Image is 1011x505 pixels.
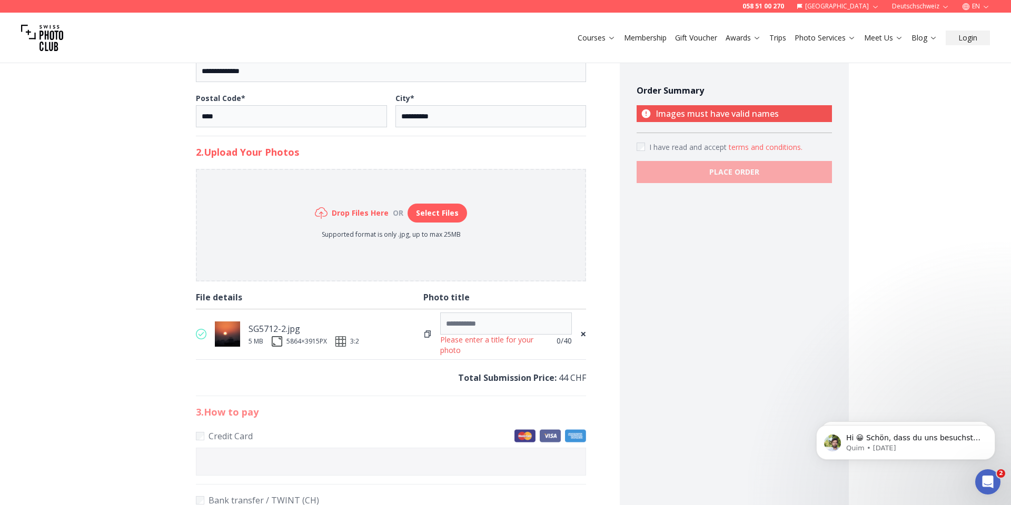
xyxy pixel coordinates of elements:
p: Supported format is only .jpg, up to max 25MB [315,230,467,239]
button: Gift Voucher [671,31,721,45]
a: Awards [726,33,761,43]
span: 3:2 [350,337,359,346]
span: 0 /40 [557,336,572,346]
a: Meet Us [864,33,903,43]
span: 2 [997,469,1005,478]
a: Photo Services [795,33,856,43]
input: Accept terms [637,143,645,151]
a: Blog [911,33,937,43]
b: Postal Code * [196,93,245,103]
button: Meet Us [860,31,907,45]
a: Courses [578,33,616,43]
button: Blog [907,31,941,45]
button: Awards [721,31,765,45]
img: ratio [335,336,346,347]
p: 44 CHF [196,370,587,385]
button: PLACE ORDER [637,161,832,183]
img: Swiss photo club [21,17,63,59]
input: Postal Code* [196,105,387,127]
a: Trips [769,33,786,43]
div: File details [196,290,424,305]
button: Select Files [408,204,467,223]
button: Login [946,31,990,45]
img: thumb [215,321,240,347]
input: Address* [196,60,587,82]
button: Courses [573,31,620,45]
iframe: Intercom notifications message [800,403,1011,477]
div: Please enter a title for your photo [440,335,539,356]
b: Total Submission Price : [458,372,557,383]
h2: 2. Upload Your Photos [196,145,587,159]
div: or [389,208,408,218]
a: Gift Voucher [675,33,717,43]
img: valid [196,329,206,339]
a: Membership [624,33,667,43]
a: 058 51 00 270 [742,2,784,11]
button: Accept termsI have read and accept [729,142,802,153]
div: 5864 × 3915 PX [286,337,327,346]
div: SG5712-2.jpg [249,321,359,336]
div: 5 MB [249,337,263,346]
b: City * [395,93,414,103]
input: City* [395,105,587,127]
h6: Drop Files Here [332,208,389,218]
img: size [272,336,282,347]
span: × [580,327,586,341]
button: Trips [765,31,790,45]
iframe: Intercom live chat [975,469,1000,494]
b: PLACE ORDER [709,167,759,177]
h4: Order Summary [637,84,832,97]
span: I have read and accept [649,142,729,152]
button: Membership [620,31,671,45]
p: Images must have valid names [637,105,832,122]
button: Photo Services [790,31,860,45]
div: Photo title [423,290,586,305]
